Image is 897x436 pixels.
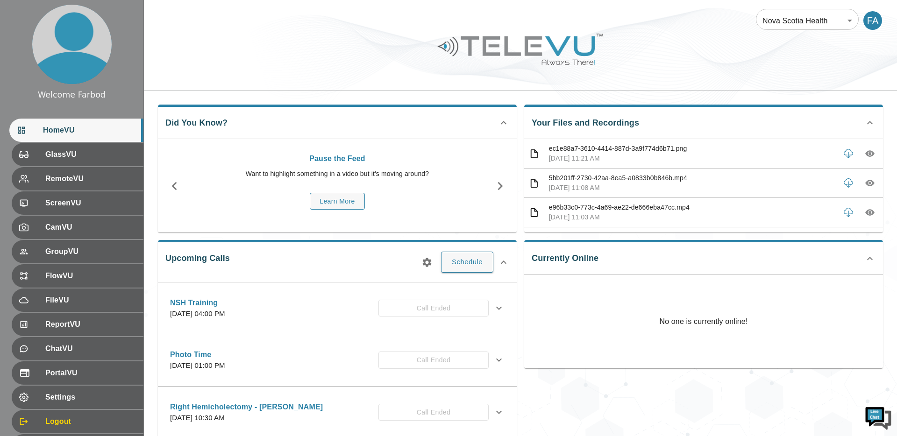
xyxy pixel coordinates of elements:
p: e96b33c0-773c-4a69-ae22-de666eba47cc.mp4 [549,203,835,212]
div: GlassVU [12,143,143,166]
img: Chat Widget [864,403,892,431]
div: Chat with us now [49,49,157,61]
p: No one is currently online! [659,275,747,368]
img: d_736959983_company_1615157101543_736959983 [16,43,39,67]
div: Photo Time[DATE] 01:00 PMCall Ended [163,344,512,377]
span: PortalVU [45,367,136,379]
span: ChatVU [45,343,136,354]
p: [DATE] 10:30 AM [170,413,323,423]
span: FileVU [45,295,136,306]
div: RemoteVU [12,167,143,190]
p: [DATE] 04:00 PM [170,309,225,319]
div: NSH Training[DATE] 04:00 PMCall Ended [163,292,512,325]
span: HomeVU [43,125,136,136]
img: profile.png [32,5,112,84]
div: Settings [12,386,143,409]
div: CamVU [12,216,143,239]
div: ScreenVU [12,191,143,215]
span: CamVU [45,222,136,233]
div: FlowVU [12,264,143,288]
p: Pause the Feed [196,153,479,164]
p: [DATE] 01:00 PM [170,360,225,371]
p: Want to highlight something in a video but it's moving around? [196,169,479,179]
span: ReportVU [45,319,136,330]
p: ec1e88a7-3610-4414-887d-3a9f774d6b71.png [549,144,835,154]
span: We're online! [54,118,129,212]
span: ScreenVU [45,197,136,209]
div: Minimize live chat window [153,5,176,27]
div: HomeVU [9,119,143,142]
span: GlassVU [45,149,136,160]
p: [DATE] 11:08 AM [549,183,835,193]
button: Learn More [310,193,365,210]
div: GroupVU [12,240,143,263]
p: Right Hemicholectomy - [PERSON_NAME] [170,401,323,413]
div: Right Hemicholectomy - [PERSON_NAME][DATE] 10:30 AMCall Ended [163,396,512,429]
div: ChatVU [12,337,143,360]
textarea: Type your message and hit 'Enter' [5,255,178,288]
p: 5bb201ff-2730-42aa-8ea5-a0833b0b846b.mp4 [549,173,835,183]
span: RemoteVU [45,173,136,184]
p: [DATE] 11:21 AM [549,154,835,163]
span: FlowVU [45,270,136,281]
span: GroupVU [45,246,136,257]
div: FA [863,11,882,30]
p: NSH Training [170,297,225,309]
button: Schedule [441,252,493,272]
span: Logout [45,416,136,427]
div: Welcome Farbod [38,89,106,101]
p: Photo Time [170,349,225,360]
div: PortalVU [12,361,143,385]
p: [DATE] 11:03 AM [549,212,835,222]
div: ReportVU [12,313,143,336]
img: Logo [436,30,605,69]
div: FileVU [12,288,143,312]
p: 947a3598-015b-488c-a3ba-7faa7ebd19b5.mp4 [549,232,835,242]
div: Nova Scotia Health [756,7,859,34]
span: Settings [45,392,136,403]
div: Logout [12,410,143,433]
